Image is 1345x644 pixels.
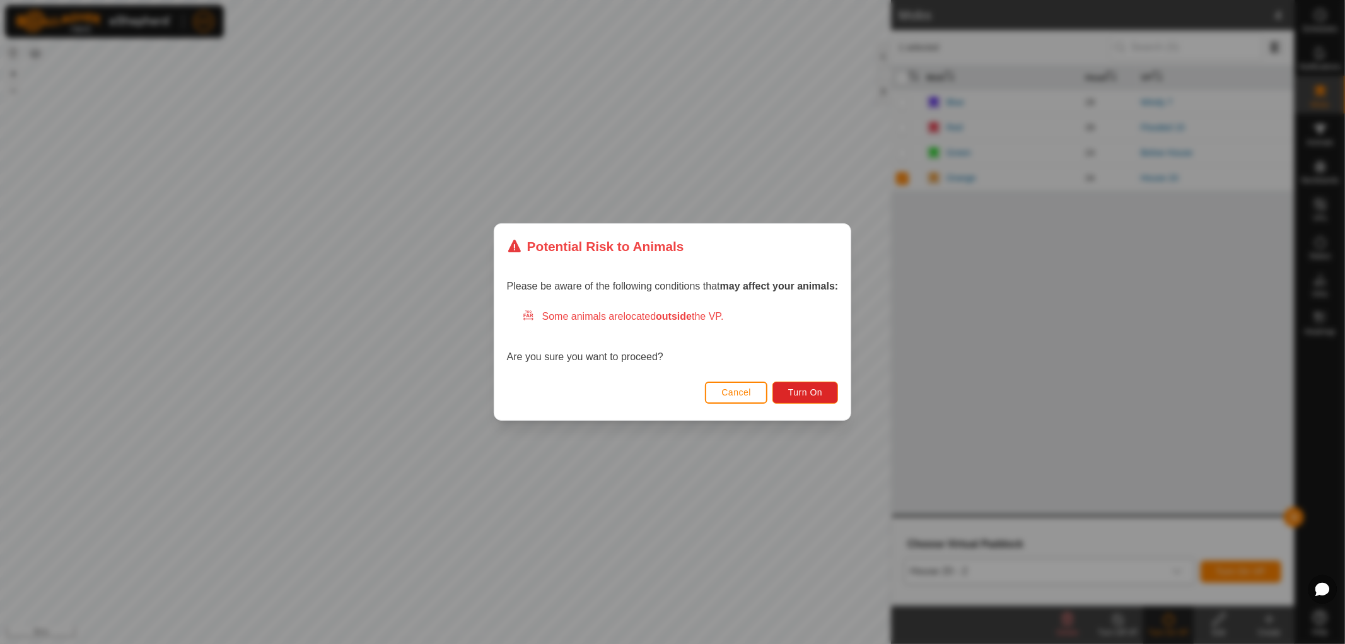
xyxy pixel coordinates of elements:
[772,382,838,404] button: Turn On
[721,387,751,397] span: Cancel
[507,237,684,256] div: Potential Risk to Animals
[656,311,692,322] strong: outside
[522,309,839,324] div: Some animals are
[788,387,822,397] span: Turn On
[705,382,767,404] button: Cancel
[624,311,724,322] span: located the VP.
[507,281,839,291] span: Please be aware of the following conditions that
[507,309,839,365] div: Are you sure you want to proceed?
[720,281,839,291] strong: may affect your animals:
